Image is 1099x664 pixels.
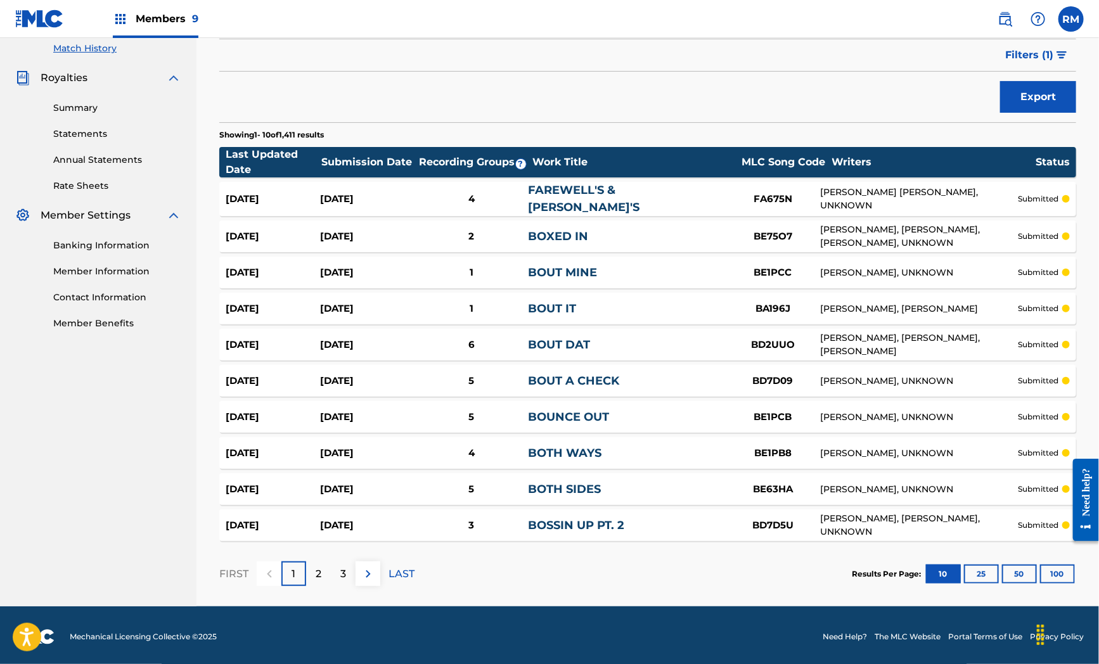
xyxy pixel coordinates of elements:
[528,302,576,316] a: BOUT IT
[292,566,296,582] p: 1
[53,101,181,115] a: Summary
[1002,565,1037,584] button: 50
[998,39,1076,71] button: Filters (1)
[726,374,821,388] div: BD7D09
[852,568,924,580] p: Results Per Page:
[41,208,131,223] span: Member Settings
[1025,6,1051,32] div: Help
[964,565,999,584] button: 25
[1018,231,1058,242] p: submitted
[821,374,1018,388] div: [PERSON_NAME], UNKNOWN
[320,302,415,316] div: [DATE]
[821,223,1018,250] div: [PERSON_NAME], [PERSON_NAME], [PERSON_NAME], UNKNOWN
[226,446,320,461] div: [DATE]
[821,186,1018,212] div: [PERSON_NAME] [PERSON_NAME], UNKNOWN
[821,512,1018,539] div: [PERSON_NAME], [PERSON_NAME], UNKNOWN
[528,518,624,532] a: BOSSIN UP PT. 2
[1031,11,1046,27] img: help
[226,482,320,497] div: [DATE]
[821,411,1018,424] div: [PERSON_NAME], UNKNOWN
[113,11,128,27] img: Top Rightsholders
[528,374,619,388] a: BOUT A CHECK
[15,70,30,86] img: Royalties
[821,483,1018,496] div: [PERSON_NAME], UNKNOWN
[821,302,1018,316] div: [PERSON_NAME], [PERSON_NAME]
[528,338,590,352] a: BOUT DAT
[1018,303,1058,314] p: submitted
[53,179,181,193] a: Rate Sheets
[726,338,821,352] div: BD2UUO
[726,518,821,533] div: BD7D5U
[821,331,1018,358] div: [PERSON_NAME], [PERSON_NAME], [PERSON_NAME]
[726,482,821,497] div: BE63HA
[320,229,415,244] div: [DATE]
[726,302,821,316] div: BA196J
[1018,411,1058,423] p: submitted
[1018,375,1058,386] p: submitted
[1018,447,1058,459] p: submitted
[226,518,320,533] div: [DATE]
[415,265,528,280] div: 1
[53,265,181,278] a: Member Information
[1036,155,1070,170] div: Status
[415,192,528,207] div: 4
[219,129,324,141] p: Showing 1 - 10 of 1,411 results
[726,229,821,244] div: BE75O7
[1005,48,1053,63] span: Filters ( 1 )
[415,518,528,533] div: 3
[528,410,609,424] a: BOUNCE OUT
[15,208,30,223] img: Member Settings
[875,631,941,642] a: The MLC Website
[1031,616,1051,654] div: Drag
[53,153,181,167] a: Annual Statements
[415,229,528,244] div: 2
[389,566,415,582] p: LAST
[736,155,831,170] div: MLC Song Code
[320,410,415,425] div: [DATE]
[415,482,528,497] div: 5
[166,208,181,223] img: expand
[418,155,532,170] div: Recording Groups
[53,42,181,55] a: Match History
[528,265,597,279] a: BOUT MINE
[1036,603,1099,664] div: Chat Widget
[53,127,181,141] a: Statements
[415,410,528,425] div: 5
[53,239,181,252] a: Banking Information
[1057,51,1067,59] img: filter
[15,10,64,28] img: MLC Logo
[1058,6,1084,32] div: User Menu
[320,518,415,533] div: [DATE]
[226,229,320,244] div: [DATE]
[726,192,821,207] div: FA675N
[70,631,217,642] span: Mechanical Licensing Collective © 2025
[192,13,198,25] span: 9
[320,338,415,352] div: [DATE]
[320,446,415,461] div: [DATE]
[993,6,1018,32] a: Public Search
[528,229,588,243] a: BOXED IN
[226,374,320,388] div: [DATE]
[821,266,1018,279] div: [PERSON_NAME], UNKNOWN
[340,566,346,582] p: 3
[226,265,320,280] div: [DATE]
[528,183,639,214] a: FAREWELL'S & [PERSON_NAME]'S
[726,265,821,280] div: BE1PCC
[320,482,415,497] div: [DATE]
[136,11,198,26] span: Members
[415,374,528,388] div: 5
[726,410,821,425] div: BE1PCB
[320,265,415,280] div: [DATE]
[219,566,248,582] p: FIRST
[361,566,376,582] img: right
[821,447,1018,460] div: [PERSON_NAME], UNKNOWN
[926,565,961,584] button: 10
[1018,267,1058,278] p: submitted
[321,155,416,170] div: Submission Date
[948,631,1022,642] a: Portal Terms of Use
[53,317,181,330] a: Member Benefits
[823,631,867,642] a: Need Help?
[1040,565,1075,584] button: 100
